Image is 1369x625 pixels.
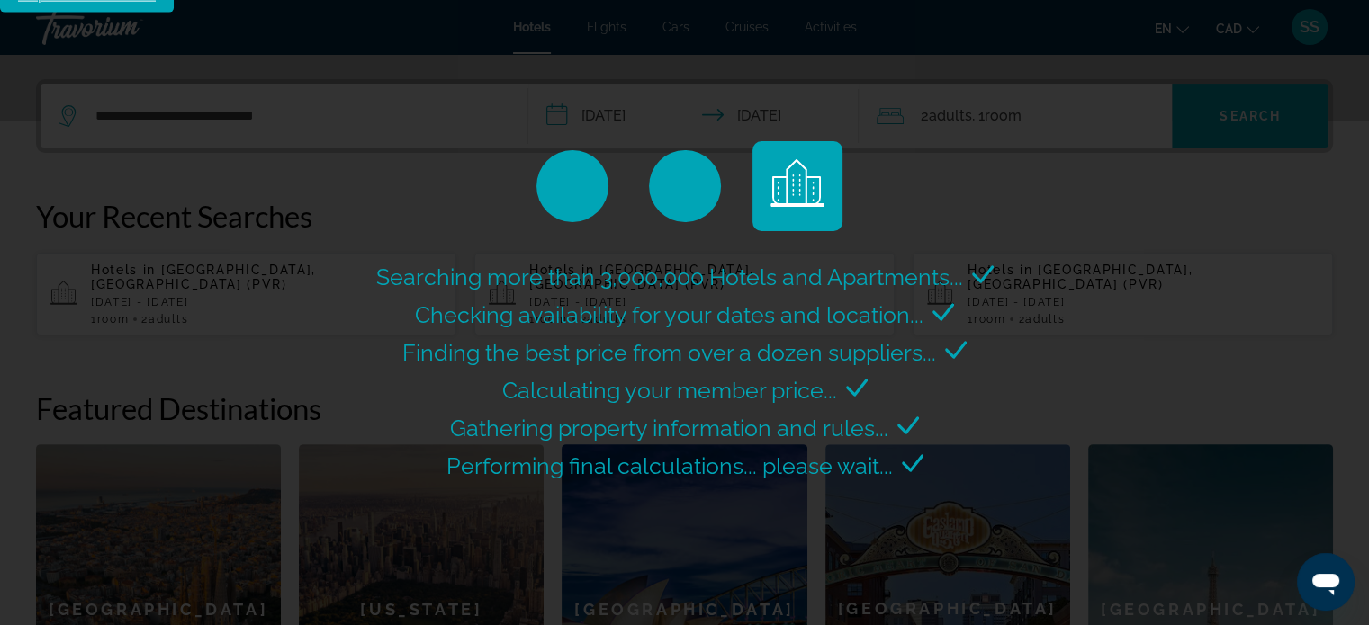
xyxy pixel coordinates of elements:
span: Performing final calculations... please wait... [446,452,893,479]
span: Finding the best price from over a dozen suppliers... [402,339,936,366]
iframe: Кнопка запуска окна обмена сообщениями [1297,553,1355,611]
span: Gathering property information and rules... [450,415,888,442]
span: Calculating your member price... [502,377,837,404]
span: Searching more than 3,000,000 Hotels and Apartments... [376,263,963,290]
span: Checking availability for your dates and location... [415,301,923,328]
